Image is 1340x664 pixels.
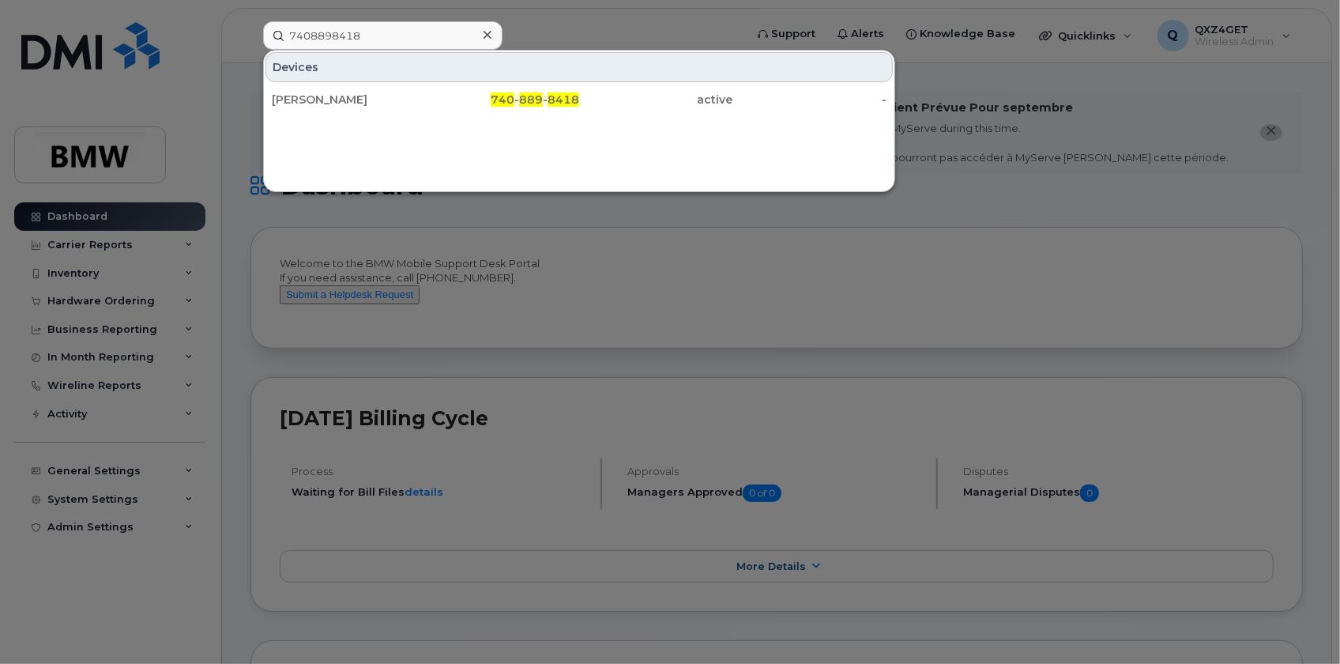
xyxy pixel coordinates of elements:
[579,92,733,108] div: active
[265,85,893,114] a: [PERSON_NAME]740-889-8418active-
[491,92,514,107] span: 740
[272,92,426,108] div: [PERSON_NAME]
[519,92,543,107] span: 889
[733,92,887,108] div: -
[1271,595,1328,652] iframe: Messenger Launcher
[265,52,893,82] div: Devices
[426,92,580,108] div: - -
[548,92,579,107] span: 8418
